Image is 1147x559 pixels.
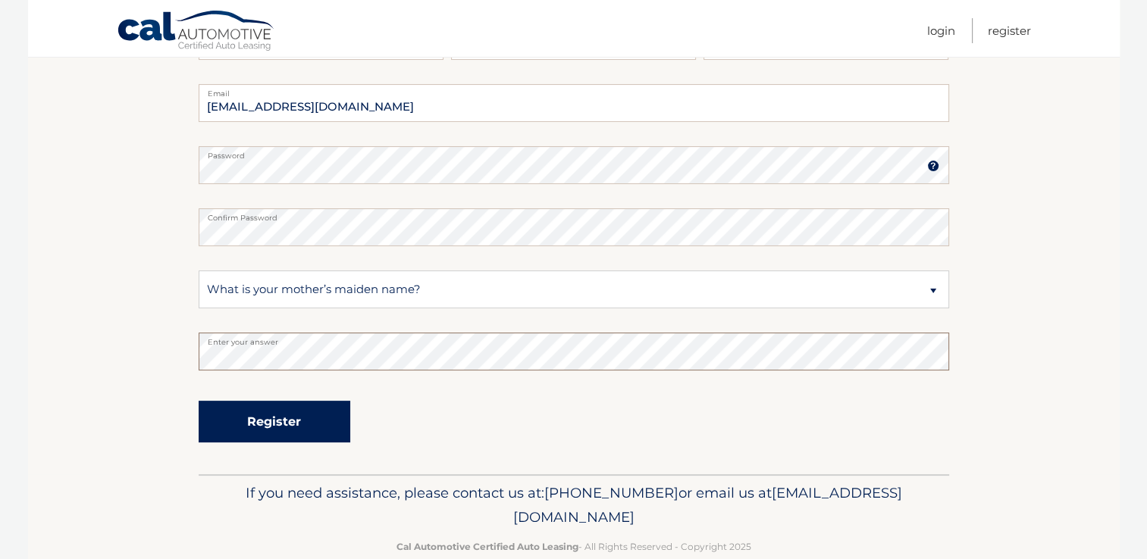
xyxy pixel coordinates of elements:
p: - All Rights Reserved - Copyright 2025 [208,539,939,554]
a: Register [988,18,1031,43]
p: If you need assistance, please contact us at: or email us at [208,481,939,529]
label: Enter your answer [199,333,949,345]
a: Login [927,18,955,43]
span: [EMAIL_ADDRESS][DOMAIN_NAME] [513,484,902,526]
strong: Cal Automotive Certified Auto Leasing [396,541,578,552]
a: Cal Automotive [117,10,276,54]
span: [PHONE_NUMBER] [544,484,678,501]
label: Email [199,84,949,96]
img: tooltip.svg [927,160,939,172]
label: Confirm Password [199,208,949,220]
label: Password [199,146,949,158]
button: Register [199,401,350,442]
input: Email [199,84,949,122]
